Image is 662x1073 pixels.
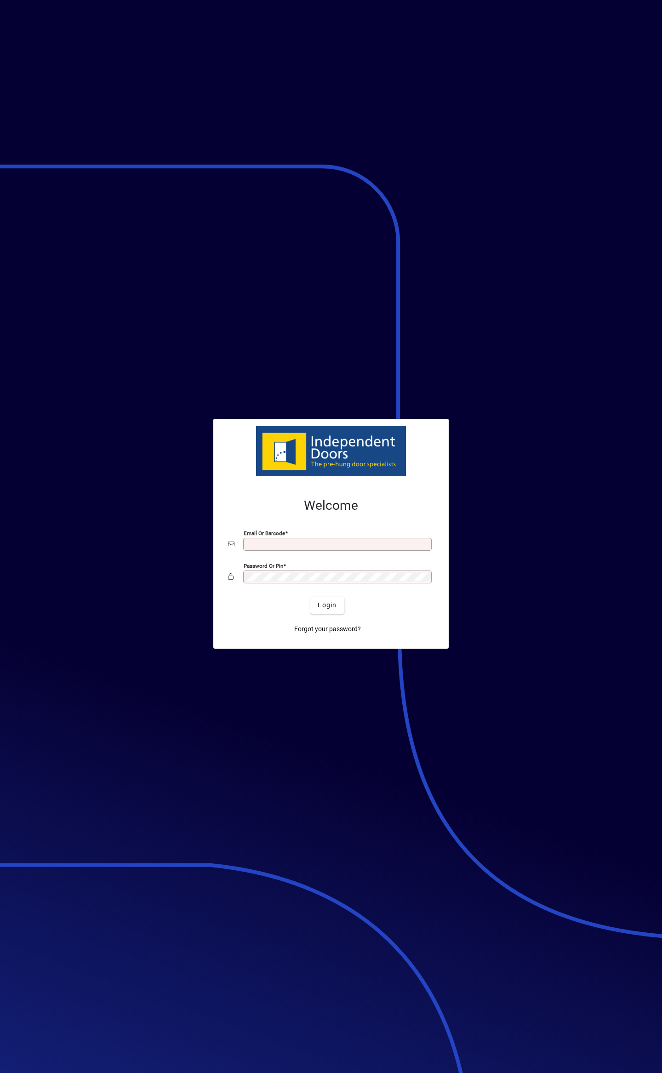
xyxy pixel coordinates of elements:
[228,498,434,514] h2: Welcome
[244,530,285,536] mat-label: Email or Barcode
[294,624,361,634] span: Forgot your password?
[291,621,365,638] a: Forgot your password?
[318,600,337,610] span: Login
[244,562,283,569] mat-label: Password or Pin
[310,597,344,614] button: Login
